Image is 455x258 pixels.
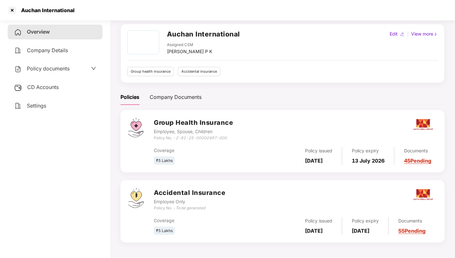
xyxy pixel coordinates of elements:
[120,93,139,101] div: Policies
[305,228,323,234] b: [DATE]
[176,135,227,140] i: 2-81-25-00002497-000
[154,198,225,205] div: Employee Only
[388,30,399,37] div: Edit
[14,47,22,54] img: svg+xml;base64,PHN2ZyB4bWxucz0iaHR0cDovL3d3dy53My5vcmcvMjAwMC9zdmciIHdpZHRoPSIyNCIgaGVpZ2h0PSIyNC...
[154,188,225,198] h3: Accidental Insurance
[14,65,22,73] img: svg+xml;base64,PHN2ZyB4bWxucz0iaHR0cDovL3d3dy53My5vcmcvMjAwMC9zdmciIHdpZHRoPSIyNCIgaGVpZ2h0PSIyNC...
[412,183,434,206] img: aditya.png
[412,113,434,136] img: aditya.png
[27,65,70,72] span: Policy documents
[404,157,431,164] a: 45 Pending
[127,67,174,76] div: Group health insurance
[398,228,426,234] a: 55 Pending
[167,29,240,39] h2: Auchan International
[154,205,225,211] div: Policy No. -
[154,118,233,128] h3: Group Health Insurance
[398,217,426,224] div: Documents
[14,102,22,110] img: svg+xml;base64,PHN2ZyB4bWxucz0iaHR0cDovL3d3dy53My5vcmcvMjAwMC9zdmciIHdpZHRoPSIyNCIgaGVpZ2h0PSIyNC...
[178,67,220,76] div: Accidental insurance
[305,217,332,224] div: Policy issued
[406,30,410,37] div: |
[176,206,205,210] i: To be generated
[27,102,46,109] span: Settings
[17,7,75,13] div: Auchan International
[352,147,385,154] div: Policy expiry
[91,66,96,71] span: down
[154,128,233,135] div: Employee, Spouse, Children
[154,135,233,141] div: Policy No. -
[150,93,202,101] div: Company Documents
[154,147,248,154] div: Coverage
[352,157,385,164] b: 13 July 2026
[404,147,431,154] div: Documents
[154,157,175,165] div: ₹5 Lakhs
[305,157,323,164] b: [DATE]
[352,228,369,234] b: [DATE]
[434,32,438,36] img: rightIcon
[400,32,405,36] img: editIcon
[167,42,212,48] div: Assigned CSM
[128,118,144,137] img: svg+xml;base64,PHN2ZyB4bWxucz0iaHR0cDovL3d3dy53My5vcmcvMjAwMC9zdmciIHdpZHRoPSI0Ny43MTQiIGhlaWdodD...
[167,48,212,55] div: [PERSON_NAME] P K
[128,188,144,208] img: svg+xml;base64,PHN2ZyB4bWxucz0iaHR0cDovL3d3dy53My5vcmcvMjAwMC9zdmciIHdpZHRoPSI0OS4zMjEiIGhlaWdodD...
[305,147,332,154] div: Policy issued
[14,28,22,36] img: svg+xml;base64,PHN2ZyB4bWxucz0iaHR0cDovL3d3dy53My5vcmcvMjAwMC9zdmciIHdpZHRoPSIyNCIgaGVpZ2h0PSIyNC...
[27,84,59,90] span: CD Accounts
[27,47,68,53] span: Company Details
[154,217,248,224] div: Coverage
[27,28,50,35] span: Overview
[14,84,22,92] img: svg+xml;base64,PHN2ZyB3aWR0aD0iMjUiIGhlaWdodD0iMjQiIHZpZXdCb3g9IjAgMCAyNSAyNCIgZmlsbD0ibm9uZSIgeG...
[410,30,439,37] div: View more
[352,217,379,224] div: Policy expiry
[154,227,175,235] div: ₹5 Lakhs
